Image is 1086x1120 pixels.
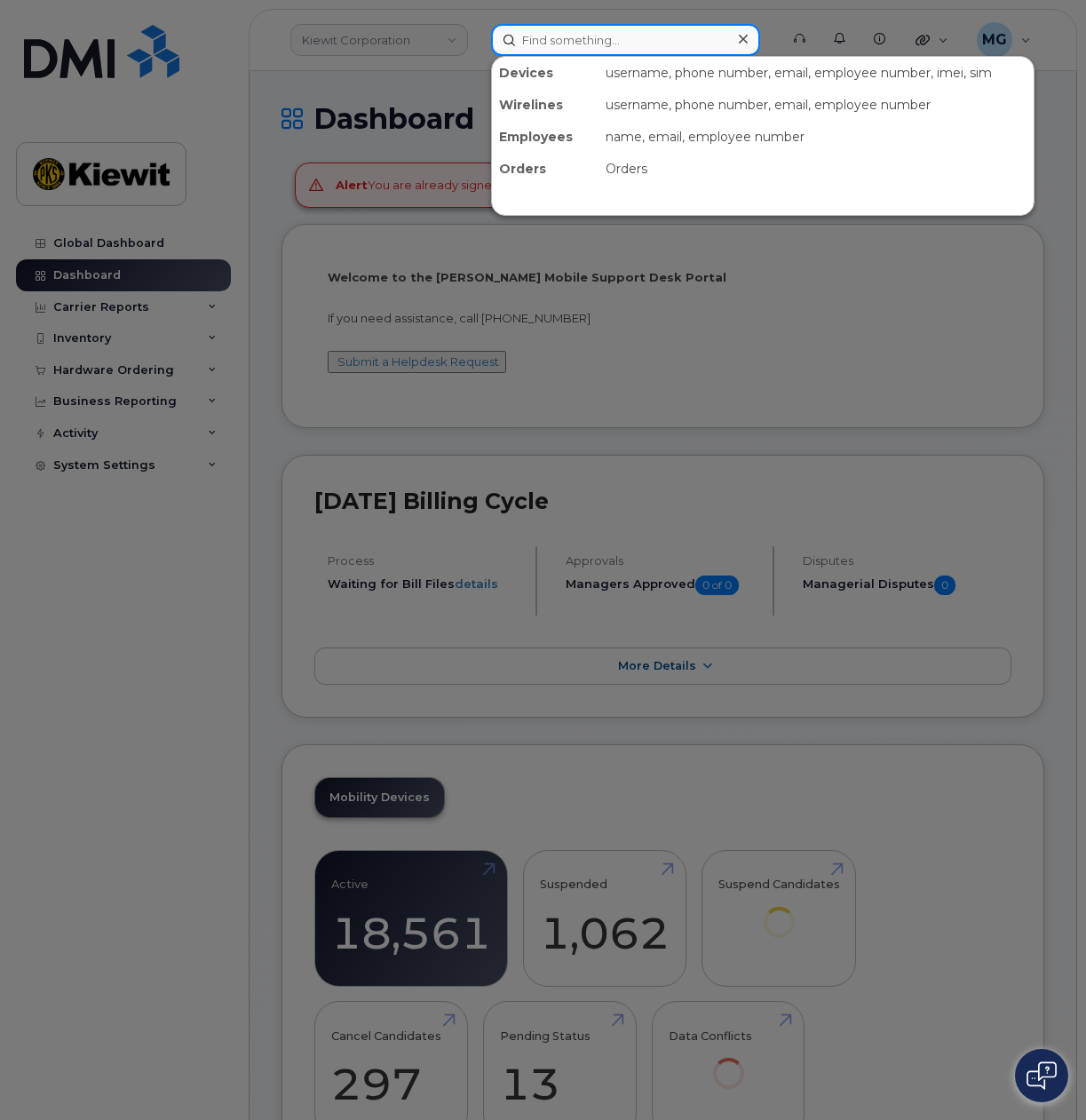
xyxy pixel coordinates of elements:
div: name, email, employee number [598,121,1034,153]
img: Open chat [1027,1061,1057,1090]
div: username, phone number, email, employee number, imei, sim [598,57,1034,89]
div: Orders [598,153,1034,185]
div: Employees [492,121,598,153]
div: Devices [492,57,598,89]
div: username, phone number, email, employee number [598,89,1034,121]
div: Orders [492,153,598,185]
div: Wirelines [492,89,598,121]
